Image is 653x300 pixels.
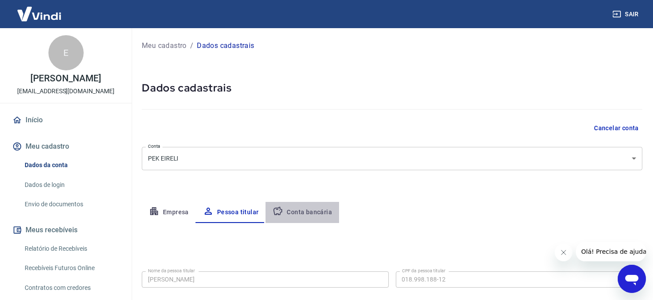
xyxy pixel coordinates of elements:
[11,0,68,27] img: Vindi
[142,202,196,223] button: Empresa
[611,6,642,22] button: Sair
[148,143,160,150] label: Conta
[21,240,121,258] a: Relatório de Recebíveis
[21,259,121,277] a: Recebíveis Futuros Online
[618,265,646,293] iframe: Botão para abrir a janela de mensagens
[11,220,121,240] button: Meus recebíveis
[21,176,121,194] a: Dados de login
[5,6,74,13] span: Olá! Precisa de ajuda?
[17,87,114,96] p: [EMAIL_ADDRESS][DOMAIN_NAME]
[196,202,266,223] button: Pessoa titular
[142,40,187,51] a: Meu cadastro
[21,195,121,213] a: Envio de documentos
[197,40,254,51] p: Dados cadastrais
[590,120,642,136] button: Cancelar conta
[190,40,193,51] p: /
[148,267,195,274] label: Nome da pessoa titular
[577,241,642,257] button: Editar nome e CPF
[555,244,572,261] iframe: Fechar mensagem
[30,74,101,83] p: [PERSON_NAME]
[576,242,646,261] iframe: Mensagem da empresa
[142,81,642,95] h5: Dados cadastrais
[11,137,121,156] button: Meu cadastro
[11,110,121,130] a: Início
[402,267,446,274] label: CPF da pessoa titular
[21,156,121,174] a: Dados da conta
[266,202,339,223] button: Conta bancária
[21,279,121,297] a: Contratos com credores
[142,147,642,170] div: PEK EIRELI
[48,35,84,70] div: E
